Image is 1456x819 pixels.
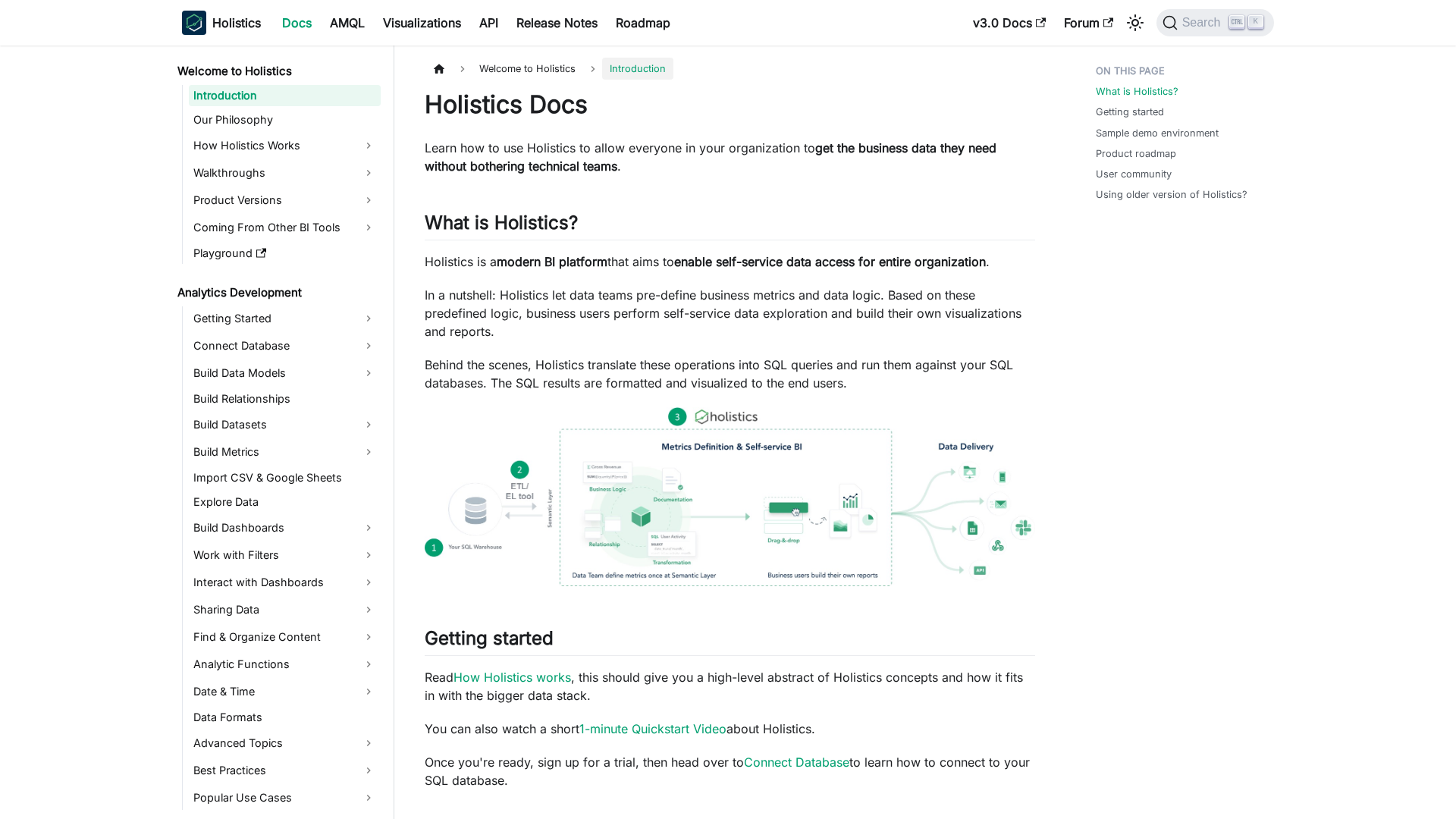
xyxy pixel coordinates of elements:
nav: Breadcrumbs [425,58,1035,80]
p: Read , this should give you a high-level abstract of Holistics concepts and how it fits in with t... [425,668,1035,704]
span: Introduction [602,58,673,80]
a: Build Datasets [189,413,381,437]
a: Playground [189,243,381,264]
a: Explore Data [189,491,381,513]
a: Find & Organize Content [189,625,381,649]
kbd: K [1248,15,1263,29]
a: How Holistics works [453,670,571,685]
p: In a nutshell: Holistics let data teams pre-define business metrics and data logic. Based on thes... [425,286,1035,340]
a: Sample demo environment [1096,126,1219,140]
b: Holistics [212,14,261,32]
a: Import CSV & Google Sheets [189,467,381,488]
a: Home page [425,58,453,80]
a: Connect Database [189,334,381,358]
a: User community [1096,167,1172,181]
a: Coming From Other BI Tools [189,215,381,240]
span: Welcome to Holistics [472,58,583,80]
a: Date & Time [189,679,381,704]
h2: What is Holistics? [425,212,1035,240]
a: Connect Database [744,755,849,770]
h2: Getting started [425,627,1035,656]
h1: Holistics Docs [425,89,1035,120]
a: How Holistics Works [189,133,381,158]
a: Build Data Models [189,361,381,385]
a: 1-minute Quickstart Video [579,721,726,736]
strong: enable self-service data access for entire organization [674,254,986,269]
a: v3.0 Docs [964,11,1055,35]
img: Holistics [182,11,206,35]
a: Using older version of Holistics? [1096,187,1247,202]
a: Walkthroughs [189,161,381,185]
a: Interact with Dashboards [189,570,381,595]
p: Behind the scenes, Holistics translate these operations into SQL queries and run them against you... [425,356,1035,392]
img: How Holistics fits in your Data Stack [425,407,1035,586]
a: Build Metrics [189,440,381,464]
p: Learn how to use Holistics to allow everyone in your organization to . [425,139,1035,175]
p: You can also watch a short about Holistics. [425,720,1035,738]
button: Search (Ctrl+K) [1156,9,1274,36]
a: Getting Started [189,306,381,331]
p: Once you're ready, sign up for a trial, then head over to to learn how to connect to your SQL dat... [425,753,1035,789]
a: Data Formats [189,707,381,728]
a: Product roadmap [1096,146,1176,161]
a: Best Practices [189,758,381,783]
a: HolisticsHolistics [182,11,261,35]
a: API [470,11,507,35]
a: What is Holistics? [1096,84,1178,99]
a: Forum [1055,11,1122,35]
nav: Docs sidebar [167,45,394,819]
a: Work with Filters [189,543,381,567]
button: Switch between dark and light mode (currently light mode) [1123,11,1147,35]
a: Analytics Development [173,282,381,303]
a: Docs [273,11,321,35]
p: Holistics is a that aims to . [425,253,1035,271]
a: Product Versions [189,188,381,212]
span: Search [1178,16,1230,30]
a: Build Relationships [189,388,381,409]
a: Introduction [189,85,381,106]
a: Visualizations [374,11,470,35]
strong: modern BI platform [497,254,607,269]
a: Popular Use Cases [189,786,381,810]
a: Advanced Topics [189,731,381,755]
a: Welcome to Holistics [173,61,381,82]
a: Release Notes [507,11,607,35]
a: Our Philosophy [189,109,381,130]
a: Build Dashboards [189,516,381,540]
a: Sharing Data [189,598,381,622]
a: Roadmap [607,11,679,35]
a: Analytic Functions [189,652,381,676]
a: Getting started [1096,105,1164,119]
a: AMQL [321,11,374,35]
